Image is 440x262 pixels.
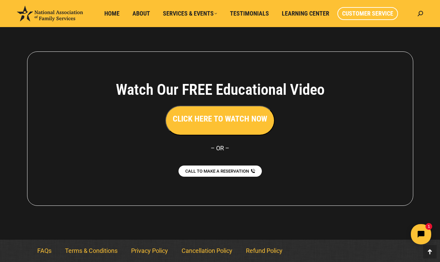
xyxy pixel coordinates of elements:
nav: Menu [30,243,410,259]
span: Home [104,10,120,17]
h4: Watch Our FREE Educational Video [78,81,362,99]
span: CALL TO MAKE A RESERVATION [185,169,249,173]
span: Learning Center [282,10,329,17]
a: Refund Policy [239,243,289,259]
a: Home [100,7,124,20]
a: Cancellation Policy [175,243,239,259]
span: Customer Service [342,10,393,17]
h3: CLICK HERE TO WATCH NOW [173,113,267,125]
a: CLICK HERE TO WATCH NOW [165,116,275,123]
a: About [128,7,155,20]
a: Testimonials [225,7,274,20]
span: Services & Events [163,10,217,17]
span: About [132,10,150,17]
a: Learning Center [277,7,334,20]
a: Terms & Conditions [58,243,124,259]
span: Testimonials [230,10,269,17]
a: FAQs [30,243,58,259]
button: CLICK HERE TO WATCH NOW [165,106,275,135]
a: CALL TO MAKE A RESERVATION [179,166,262,177]
a: Privacy Policy [124,243,175,259]
span: – OR – [211,145,229,152]
a: Customer Service [337,7,398,20]
iframe: Tidio Chat [320,218,437,250]
img: National Association of Family Services [17,6,83,21]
